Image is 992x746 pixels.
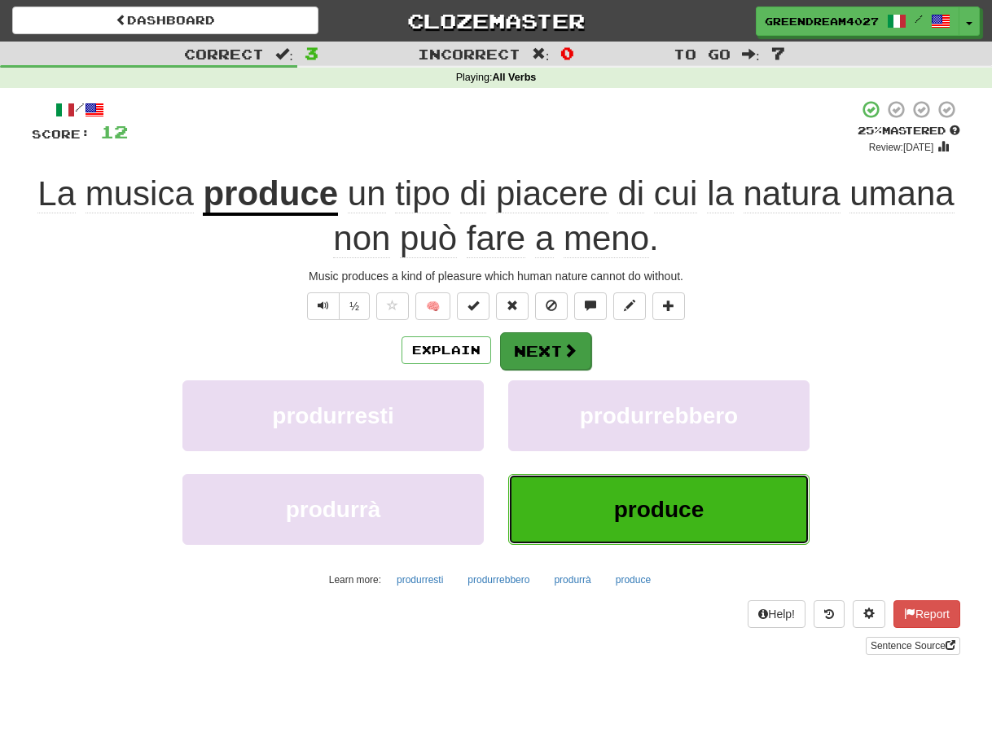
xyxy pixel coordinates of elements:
[32,127,90,141] span: Score:
[617,174,644,213] span: di
[496,174,608,213] span: piacere
[275,47,293,61] span: :
[182,380,484,451] button: produrresti
[560,43,574,63] span: 0
[613,292,646,320] button: Edit sentence (alt+d)
[866,637,960,655] a: Sentence Source
[535,219,554,258] span: a
[492,72,536,83] strong: All Verbs
[652,292,685,320] button: Add to collection (alt+a)
[756,7,959,36] a: GreenDream4027 /
[607,568,660,592] button: produce
[564,219,649,258] span: meno
[343,7,649,35] a: Clozemaster
[305,43,318,63] span: 3
[532,47,550,61] span: :
[674,46,731,62] span: To go
[535,292,568,320] button: Ignore sentence (alt+i)
[184,46,264,62] span: Correct
[467,219,525,258] span: fare
[915,13,923,24] span: /
[858,124,960,138] div: Mastered
[508,380,810,451] button: produrrebbero
[744,174,841,213] span: natura
[307,292,340,320] button: Play sentence audio (ctl+space)
[765,14,879,29] span: GreenDream4027
[182,474,484,545] button: produrrà
[402,336,491,364] button: Explain
[32,99,128,120] div: /
[400,219,457,258] span: può
[508,474,810,545] button: produce
[457,292,489,320] button: Set this sentence to 100% Mastered (alt+m)
[12,7,318,34] a: Dashboard
[849,174,954,213] span: umana
[272,403,393,428] span: produrresti
[395,174,450,213] span: tipo
[574,292,607,320] button: Discuss sentence (alt+u)
[460,174,487,213] span: di
[348,174,386,213] span: un
[388,568,452,592] button: produrresti
[86,174,194,213] span: musica
[418,46,520,62] span: Incorrect
[742,47,760,61] span: :
[376,292,409,320] button: Favorite sentence (alt+f)
[286,497,381,522] span: produrrà
[748,600,805,628] button: Help!
[580,403,738,428] span: produrrebbero
[869,142,934,153] small: Review: [DATE]
[333,219,390,258] span: non
[771,43,785,63] span: 7
[707,174,734,213] span: la
[100,121,128,142] span: 12
[37,174,76,213] span: La
[500,332,591,370] button: Next
[415,292,450,320] button: 🧠
[545,568,599,592] button: produrrà
[814,600,845,628] button: Round history (alt+y)
[858,124,882,137] span: 25 %
[496,292,529,320] button: Reset to 0% Mastered (alt+r)
[654,174,698,213] span: cui
[304,292,370,320] div: Text-to-speech controls
[339,292,370,320] button: ½
[329,574,381,586] small: Learn more:
[203,174,338,216] u: produce
[32,268,960,284] div: Music produces a kind of pleasure which human nature cannot do without.
[614,497,704,522] span: produce
[459,568,538,592] button: produrrebbero
[333,174,954,258] span: .
[893,600,960,628] button: Report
